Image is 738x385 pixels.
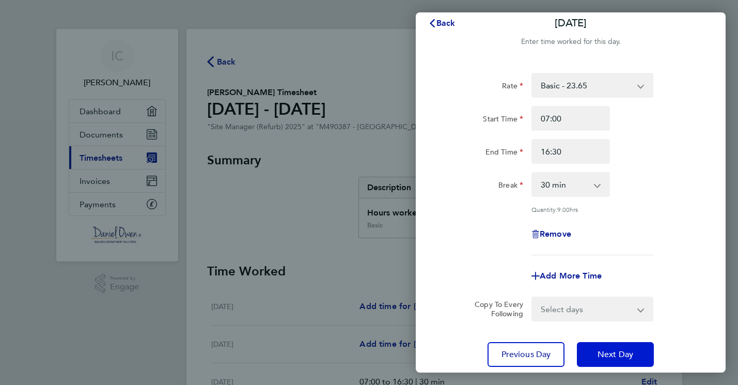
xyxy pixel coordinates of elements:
input: E.g. 08:00 [531,106,610,131]
label: Start Time [483,114,523,127]
button: Next Day [577,342,654,367]
button: Previous Day [488,342,564,367]
span: Back [436,18,456,28]
span: Previous Day [501,349,551,360]
button: Remove [531,230,571,238]
span: Next Day [598,349,633,360]
label: Copy To Every Following [466,300,523,318]
span: Remove [540,229,571,239]
p: [DATE] [555,16,587,30]
label: End Time [485,147,523,160]
div: Enter time worked for this day. [416,36,726,48]
span: 9.00 [557,205,570,213]
label: Break [498,180,523,193]
button: Add More Time [531,272,602,280]
label: Rate [502,81,523,94]
div: Quantity: hrs [531,205,653,213]
span: Add More Time [540,271,602,281]
input: E.g. 18:00 [531,139,610,164]
button: Back [418,13,466,34]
